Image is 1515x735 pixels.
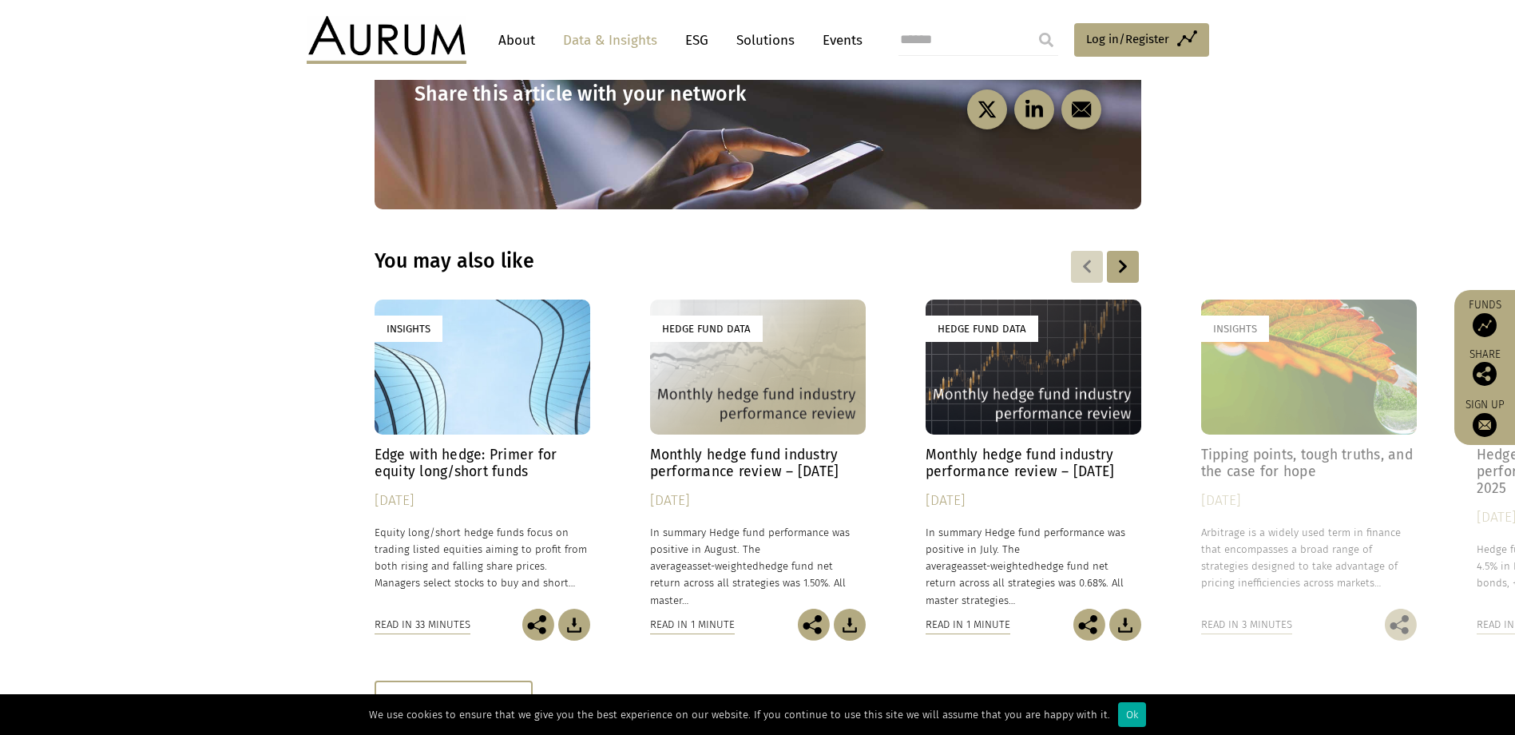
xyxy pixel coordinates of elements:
a: Solutions [728,26,803,55]
span: asset-weighted [962,560,1034,572]
a: Data & Insights [555,26,665,55]
div: Hedge Fund Data [926,316,1038,342]
img: Aurum [307,16,466,64]
a: Insights Edge with hedge: Primer for equity long/short funds [DATE] Equity long/short hedge funds... [375,300,590,609]
input: Submit [1030,24,1062,56]
img: Share this post [1385,609,1417,641]
a: About [490,26,543,55]
img: Share this post [1473,362,1497,386]
a: Funds [1462,298,1507,337]
div: Read in 3 minutes [1201,616,1292,634]
h3: You may also like [375,249,935,273]
img: Share this post [798,609,830,641]
div: Hedge Fund Data [650,316,763,342]
p: In summary Hedge fund performance was positive in July. The average hedge fund net return across ... [926,524,1141,609]
img: Share this post [1073,609,1105,641]
img: Download Article [834,609,866,641]
h4: Tipping points, tough truths, and the case for hope [1201,447,1417,480]
img: Download Article [1109,609,1141,641]
div: Show more [375,681,533,725]
img: email-black.svg [1071,100,1091,120]
h4: Monthly hedge fund industry performance review – [DATE] [926,447,1141,480]
h4: Monthly hedge fund industry performance review – [DATE] [650,447,866,480]
span: asset-weighted [687,560,759,572]
div: [DATE] [1201,490,1417,512]
img: Share this post [522,609,554,641]
div: Read in 33 minutes [375,616,470,634]
div: [DATE] [375,490,590,512]
p: Arbitrage is a widely used term in finance that encompasses a broad range of strategies designed ... [1201,524,1417,592]
div: Read in 1 minute [926,616,1010,634]
img: linkedin-black.svg [1024,100,1044,120]
img: Access Funds [1473,313,1497,337]
img: Sign up to our newsletter [1473,413,1497,437]
img: twitter-black.svg [977,100,997,120]
a: Hedge Fund Data Monthly hedge fund industry performance review – [DATE] [DATE] In summary Hedge f... [650,300,866,609]
a: Sign up [1462,398,1507,437]
a: Hedge Fund Data Monthly hedge fund industry performance review – [DATE] [DATE] In summary Hedge f... [926,300,1141,609]
span: Log in/Register [1086,30,1169,49]
a: Log in/Register [1074,23,1209,57]
a: Events [815,26,863,55]
div: Insights [1201,316,1269,342]
p: In summary Hedge fund performance was positive in August. The average hedge fund net return acros... [650,524,866,609]
h3: Share this article with your network [414,82,758,106]
div: [DATE] [926,490,1141,512]
div: Insights [375,316,442,342]
img: Download Article [558,609,590,641]
a: ESG [677,26,716,55]
h4: Edge with hedge: Primer for equity long/short funds [375,447,590,480]
div: [DATE] [650,490,866,512]
div: Read in 1 minute [650,616,735,634]
div: Share [1462,349,1507,386]
p: Equity long/short hedge funds focus on trading listed equities aiming to profit from both rising ... [375,524,590,592]
div: Ok [1118,702,1146,727]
